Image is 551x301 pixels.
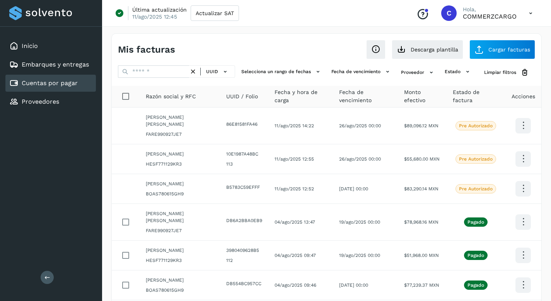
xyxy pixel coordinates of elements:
p: Pagado [467,282,484,288]
span: Cargar facturas [488,47,530,52]
span: Actualizar SAT [196,10,234,16]
span: DB554BC957CC [226,280,262,287]
span: Fecha de vencimiento [339,88,392,104]
p: Última actualización [132,6,187,13]
span: $78,968.16 MXN [404,219,438,225]
p: 11/ago/2025 12:45 [132,13,177,20]
span: 11/ago/2025 14:22 [275,123,314,128]
span: [PERSON_NAME] [146,277,214,284]
button: UUID [204,66,232,77]
span: Estado de factura [453,88,499,104]
span: [PERSON_NAME] [146,247,214,254]
span: estado [445,68,461,75]
a: Cuentas por pagar [22,79,78,87]
span: [PERSON_NAME] [PERSON_NAME] [146,210,214,224]
span: $55,680.00 MXN [404,156,440,162]
button: Proveedor [398,66,438,79]
div: Proveedores [5,93,96,110]
button: Limpiar filtros [478,65,535,80]
span: 112 [226,257,262,264]
span: 10E1987A48BC [226,150,262,157]
span: HESF771129KR3 [146,257,214,264]
p: Pre Autorizado [459,186,493,192]
span: $51,968.00 MXN [404,253,439,258]
span: [PERSON_NAME] [146,180,214,187]
div: Embarques y entregas [5,56,96,73]
span: UUID / Folio [226,92,258,101]
span: BOAS780615GH9 [146,190,214,197]
span: 19/ago/2025 00:00 [339,219,380,225]
h4: Mis facturas [118,44,175,55]
span: 04/ago/2025 13:47 [275,219,315,225]
span: DB6A2BBA0EB9 [226,217,262,224]
span: 3980409628B5 [226,247,262,254]
button: Actualizar SAT [191,5,239,21]
span: Acciones [512,92,535,101]
span: HESF771129KR3 [146,161,214,168]
p: COMMERZCARGO [463,13,517,20]
a: Inicio [22,42,38,50]
span: UUID [206,68,218,75]
span: $83,290.14 MXN [404,186,438,192]
span: Descarga plantilla [411,47,458,52]
span: [PERSON_NAME] [PERSON_NAME] [146,114,214,128]
span: Monto efectivo [404,88,440,104]
p: Pre Autorizado [459,123,493,128]
button: Cargar facturas [469,40,535,59]
span: 113 [226,161,262,168]
span: FARE990927JE7 [146,131,214,138]
span: $89,096.12 MXN [404,123,438,128]
button: Selecciona un rango de fechas [238,65,325,78]
a: Embarques y entregas [22,61,89,68]
div: Inicio [5,38,96,55]
span: Fecha y hora de carga [275,88,326,104]
span: FARE990927JE7 [146,227,214,234]
span: Limpiar filtros [484,69,516,76]
span: 26/ago/2025 00:00 [339,123,381,128]
span: 11/ago/2025 12:52 [275,186,314,192]
span: 04/ago/2025 09:46 [275,282,316,288]
span: [PERSON_NAME] [146,150,214,157]
span: 11/ago/2025 12:55 [275,156,314,162]
span: [DATE] 00:00 [339,186,368,192]
button: Fecha de vencimiento [328,65,395,78]
span: 19/ago/2025 00:00 [339,253,380,258]
button: Descarga plantilla [392,40,463,59]
span: Razón social y RFC [146,92,196,101]
p: Pagado [467,253,484,258]
p: Hola, [463,6,517,13]
span: 86E81581FA46 [226,121,262,128]
button: estado [442,65,475,78]
span: 26/ago/2025 00:00 [339,156,381,162]
span: BOAS780615GH9 [146,287,214,294]
p: Pre Autorizado [459,156,493,162]
span: $77,239.37 MXN [404,282,439,288]
span: B5783C59EFFF [226,184,262,191]
div: Cuentas por pagar [5,75,96,92]
p: Pagado [467,219,484,225]
span: [DATE] 00:00 [339,282,368,288]
span: 04/ago/2025 09:47 [275,253,316,258]
a: Proveedores [22,98,59,105]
